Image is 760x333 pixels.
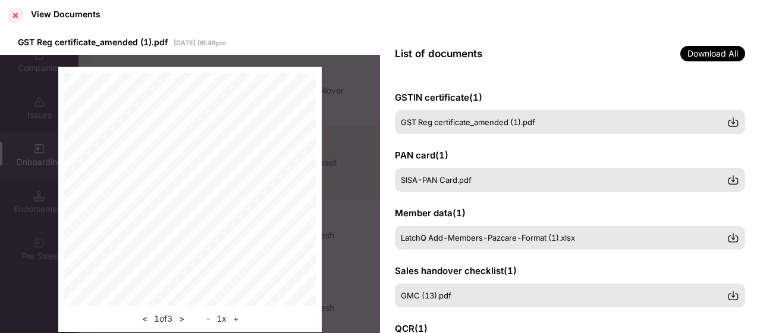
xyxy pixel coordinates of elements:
[203,312,213,326] button: -
[401,233,575,242] span: LatchQ Add-Members-Pazcare-Format (1).xlsx
[395,207,466,219] span: Member data ( 1 )
[18,37,168,47] span: GST Reg certificate_amended (1).pdf
[230,312,242,326] button: +
[727,174,739,186] img: svg+xml;base64,PHN2ZyBpZD0iRG93bmxvYWQtMzJ4MzIiIHhtbG5zPSJodHRwOi8vd3d3LnczLm9yZy8yMDAwL3N2ZyIgd2...
[727,290,739,301] img: svg+xml;base64,PHN2ZyBpZD0iRG93bmxvYWQtMzJ4MzIiIHhtbG5zPSJodHRwOi8vd3d3LnczLm9yZy8yMDAwL3N2ZyIgd2...
[401,117,535,127] span: GST Reg certificate_amended (1).pdf
[175,312,188,326] button: >
[395,92,482,103] span: GSTIN certificate ( 1 )
[401,175,472,185] span: SISA-PAN Card.pdf
[680,46,745,61] span: Download All
[727,116,739,128] img: svg+xml;base64,PHN2ZyBpZD0iRG93bmxvYWQtMzJ4MzIiIHhtbG5zPSJodHRwOi8vd3d3LnczLm9yZy8yMDAwL3N2ZyIgd2...
[139,312,151,326] button: <
[395,150,448,161] span: PAN card ( 1 )
[139,312,188,326] div: 1 of 3
[174,39,226,47] span: [DATE] 06:46pm
[395,265,517,276] span: Sales handover checklist ( 1 )
[203,312,242,326] div: 1 x
[401,291,451,300] span: GMC (13).pdf
[727,232,739,244] img: svg+xml;base64,PHN2ZyBpZD0iRG93bmxvYWQtMzJ4MzIiIHhtbG5zPSJodHRwOi8vd3d3LnczLm9yZy8yMDAwL3N2ZyIgd2...
[395,48,482,60] span: List of documents
[31,9,101,19] div: View Documents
